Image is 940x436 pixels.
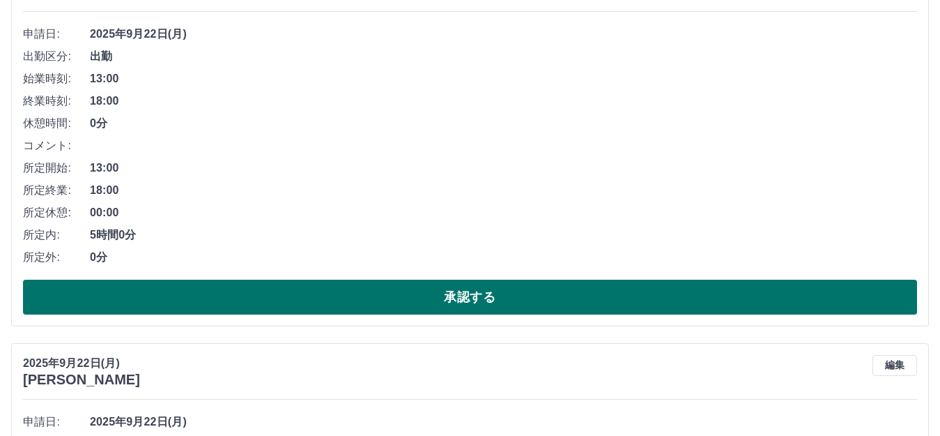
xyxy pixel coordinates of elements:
[23,204,90,221] span: 所定休憩:
[90,48,917,65] span: 出勤
[23,93,90,110] span: 終業時刻:
[90,249,917,266] span: 0分
[23,280,917,315] button: 承認する
[23,26,90,43] span: 申請日:
[90,227,917,243] span: 5時間0分
[872,355,917,376] button: 編集
[23,182,90,199] span: 所定終業:
[23,249,90,266] span: 所定外:
[23,355,140,372] p: 2025年9月22日(月)
[23,137,90,154] span: コメント:
[90,414,917,430] span: 2025年9月22日(月)
[23,160,90,176] span: 所定開始:
[90,115,917,132] span: 0分
[23,372,140,388] h3: [PERSON_NAME]
[90,204,917,221] span: 00:00
[90,70,917,87] span: 13:00
[90,93,917,110] span: 18:00
[23,414,90,430] span: 申請日:
[23,227,90,243] span: 所定内:
[90,182,917,199] span: 18:00
[90,26,917,43] span: 2025年9月22日(月)
[23,70,90,87] span: 始業時刻:
[90,160,917,176] span: 13:00
[23,115,90,132] span: 休憩時間:
[23,48,90,65] span: 出勤区分:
